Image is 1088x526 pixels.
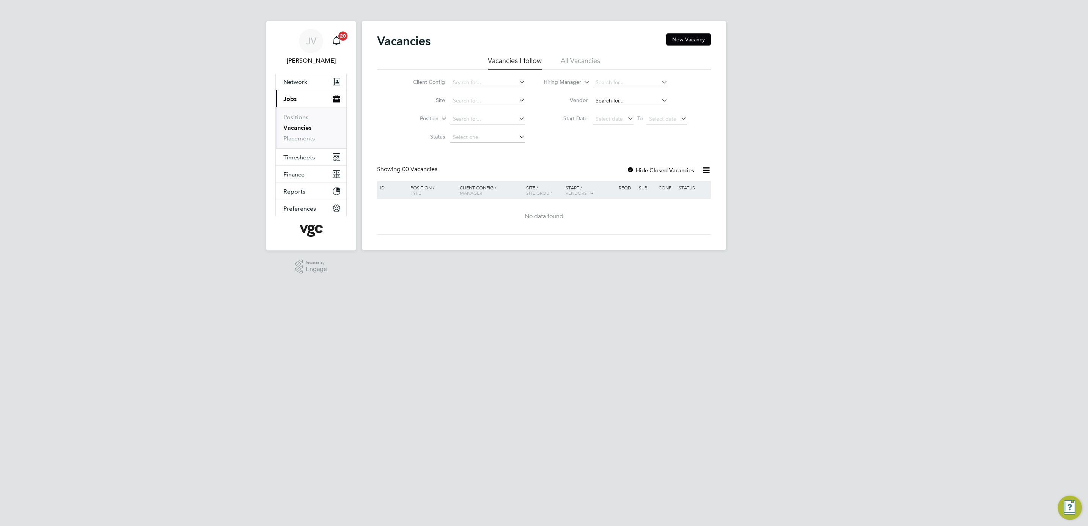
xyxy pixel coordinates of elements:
[649,115,676,122] span: Select date
[378,181,405,194] div: ID
[544,97,588,104] label: Vendor
[596,115,623,122] span: Select date
[276,73,346,90] button: Network
[488,56,542,70] li: Vacancies I follow
[544,115,588,122] label: Start Date
[402,165,437,173] span: 00 Vacancies
[566,190,587,196] span: Vendors
[276,200,346,217] button: Preferences
[561,56,600,70] li: All Vacancies
[276,90,346,107] button: Jobs
[593,77,668,88] input: Search for...
[276,107,346,148] div: Jobs
[627,167,694,174] label: Hide Closed Vacancies
[617,181,637,194] div: Reqd
[283,113,308,121] a: Positions
[458,181,524,199] div: Client Config /
[295,260,327,274] a: Powered byEngage
[306,36,316,46] span: JV
[1058,496,1082,520] button: Engage Resource Center
[450,96,525,106] input: Search for...
[276,183,346,200] button: Reports
[283,124,311,131] a: Vacancies
[395,115,439,123] label: Position
[524,181,564,199] div: Site /
[275,29,347,65] a: JV[PERSON_NAME]
[401,79,445,85] label: Client Config
[276,149,346,165] button: Timesheets
[460,190,482,196] span: Manager
[538,79,581,86] label: Hiring Manager
[300,225,323,237] img: vgcgroup-logo-retina.png
[593,96,668,106] input: Search for...
[275,225,347,237] a: Go to home page
[677,181,710,194] div: Status
[283,188,305,195] span: Reports
[405,181,458,199] div: Position /
[275,56,347,65] span: Jana Venizelou
[635,113,645,123] span: To
[410,190,421,196] span: Type
[401,133,445,140] label: Status
[637,181,657,194] div: Sub
[564,181,617,200] div: Start /
[283,171,305,178] span: Finance
[276,166,346,183] button: Finance
[306,260,327,266] span: Powered by
[657,181,676,194] div: Conf
[450,132,525,143] input: Select one
[338,31,347,41] span: 20
[329,29,344,53] a: 20
[283,78,307,85] span: Network
[378,213,710,220] div: No data found
[526,190,552,196] span: Site Group
[283,205,316,212] span: Preferences
[666,33,711,46] button: New Vacancy
[401,97,445,104] label: Site
[266,21,356,250] nav: Main navigation
[306,266,327,272] span: Engage
[283,154,315,161] span: Timesheets
[450,114,525,124] input: Search for...
[450,77,525,88] input: Search for...
[283,95,297,102] span: Jobs
[377,33,431,49] h2: Vacancies
[283,135,315,142] a: Placements
[377,165,439,173] div: Showing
